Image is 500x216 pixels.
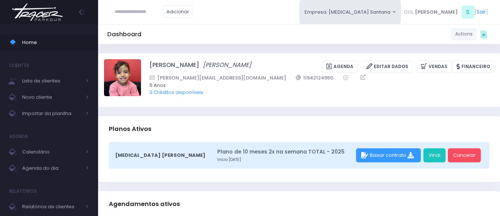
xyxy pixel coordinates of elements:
[22,147,81,157] span: Calendário
[150,89,203,96] a: 0 Créditos disponíveis
[9,58,29,73] h4: Clientes
[150,74,286,82] a: [PERSON_NAME][EMAIL_ADDRESS][DOMAIN_NAME]
[217,157,353,163] small: Início [DATE]
[203,61,251,73] a: [PERSON_NAME]
[217,148,353,156] a: Plano de 10 meses 2x na semana TOTAL - 2025
[109,193,180,215] h3: Agendamentos ativos
[203,61,251,69] i: [PERSON_NAME]
[9,129,28,144] h4: Agenda
[115,152,205,159] span: [MEDICAL_DATA] [PERSON_NAME]
[362,61,412,73] a: Editar Dados
[109,118,151,139] h3: Planos Ativos
[22,38,89,47] span: Home
[163,6,193,18] a: Adicionar
[22,109,81,118] span: Importar da planilha
[423,148,446,162] a: Vindi
[462,6,474,18] span: S
[417,61,452,73] a: Vendas
[150,61,199,73] a: [PERSON_NAME]
[22,163,81,173] span: Agenda do dia
[322,61,358,73] a: Agenda
[22,92,81,102] span: Novo cliente
[296,74,334,82] a: 11942124950
[104,59,141,96] img: Alice Bento jaber
[150,82,484,89] span: 5 Anos
[477,8,486,16] a: Sair
[22,202,81,212] span: Relatórios de clientes
[453,61,494,73] a: Financeiro
[9,184,37,199] h4: Relatórios
[404,9,414,16] span: Olá,
[448,148,481,162] a: Cancelar
[451,28,477,40] a: Actions
[356,148,421,162] div: Baixar contrato
[22,76,81,86] span: Lista de clientes
[415,9,458,16] span: [PERSON_NAME]
[107,31,141,38] h5: Dashboard
[401,4,491,20] div: [ ]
